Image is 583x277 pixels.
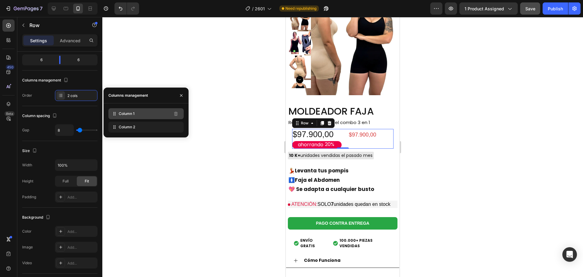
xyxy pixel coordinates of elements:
div: 6 [65,56,96,64]
p: 7 [40,5,43,12]
div: Image [22,244,33,250]
div: Add... [67,229,96,234]
div: Add... [67,245,96,250]
button: 7 [2,2,45,15]
span: / [252,5,254,12]
div: Publish [548,5,563,12]
div: Add... [67,195,96,200]
span: Fit [85,178,89,184]
div: Background [22,213,52,222]
span: Need republishing [285,6,316,11]
button: 1 product assigned [459,2,518,15]
div: Columns management [22,76,70,85]
div: Width [22,162,32,168]
input: Auto [55,125,73,136]
div: Padding [22,194,36,200]
button: Publish [543,2,568,15]
div: 450 [6,65,15,70]
div: Add... [67,261,96,266]
div: Height [22,178,33,184]
div: Order [22,93,32,98]
span: 1 product assigned [465,5,504,12]
button: Save [520,2,540,15]
div: Open Intercom Messenger [562,247,577,262]
div: Beta [5,111,15,116]
input: Auto [55,160,97,171]
div: Size [22,147,38,155]
span: 2601 [255,5,265,12]
iframe: Design area [286,17,400,277]
strong: Cómo se [GEOGRAPHIC_DATA]. [18,260,90,266]
div: Color [22,229,32,234]
span: Full [63,178,69,184]
div: Gap [22,127,29,133]
span: Save [525,6,535,11]
div: 6 [23,56,54,64]
span: Column 1 [119,111,135,116]
div: Video [22,260,32,266]
span: Column 2 [119,124,135,130]
p: Row [29,22,81,29]
div: 2 cols [67,93,96,99]
div: Undo/Redo [114,2,139,15]
div: Columns management [108,93,148,98]
p: Advanced [60,37,80,44]
div: Column spacing [22,112,58,120]
p: Settings [30,37,47,44]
